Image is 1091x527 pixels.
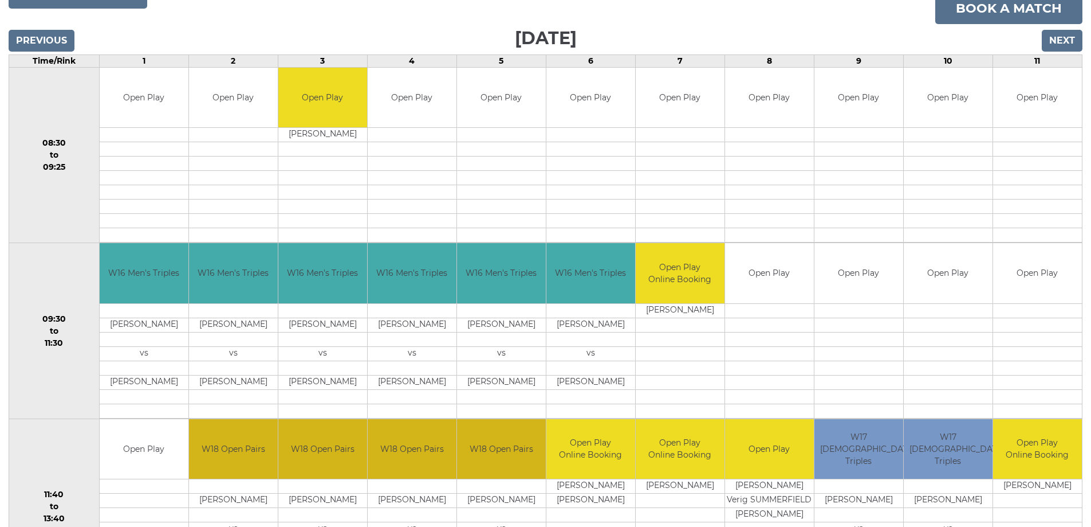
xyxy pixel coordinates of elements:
[992,54,1082,67] td: 11
[278,419,367,479] td: W18 Open Pairs
[99,54,188,67] td: 1
[904,419,992,479] td: W17 [DEMOGRAPHIC_DATA] Triples
[725,479,814,494] td: [PERSON_NAME]
[368,243,456,303] td: W16 Men's Triples
[814,68,903,128] td: Open Play
[725,508,814,522] td: [PERSON_NAME]
[904,243,992,303] td: Open Play
[725,68,814,128] td: Open Play
[368,318,456,332] td: [PERSON_NAME]
[368,419,456,479] td: W18 Open Pairs
[278,128,367,142] td: [PERSON_NAME]
[189,68,278,128] td: Open Play
[546,479,635,494] td: [PERSON_NAME]
[278,375,367,389] td: [PERSON_NAME]
[904,68,992,128] td: Open Play
[814,419,903,479] td: W17 [DEMOGRAPHIC_DATA] Triples
[457,419,546,479] td: W18 Open Pairs
[903,54,992,67] td: 10
[636,243,724,303] td: Open Play Online Booking
[1042,30,1082,52] input: Next
[457,318,546,332] td: [PERSON_NAME]
[278,346,367,361] td: vs
[9,54,100,67] td: Time/Rink
[189,419,278,479] td: W18 Open Pairs
[278,318,367,332] td: [PERSON_NAME]
[189,375,278,389] td: [PERSON_NAME]
[368,494,456,508] td: [PERSON_NAME]
[993,419,1082,479] td: Open Play Online Booking
[368,346,456,361] td: vs
[100,318,188,332] td: [PERSON_NAME]
[100,68,188,128] td: Open Play
[546,346,635,361] td: vs
[457,243,546,303] td: W16 Men's Triples
[278,243,367,303] td: W16 Men's Triples
[278,494,367,508] td: [PERSON_NAME]
[100,419,188,479] td: Open Play
[725,419,814,479] td: Open Play
[368,68,456,128] td: Open Play
[636,479,724,494] td: [PERSON_NAME]
[278,68,367,128] td: Open Play
[9,243,100,419] td: 09:30 to 11:30
[546,318,635,332] td: [PERSON_NAME]
[546,494,635,508] td: [PERSON_NAME]
[457,346,546,361] td: vs
[993,243,1082,303] td: Open Play
[100,243,188,303] td: W16 Men's Triples
[636,419,724,479] td: Open Play Online Booking
[100,346,188,361] td: vs
[546,243,635,303] td: W16 Men's Triples
[724,54,814,67] td: 8
[457,68,546,128] td: Open Play
[814,494,903,508] td: [PERSON_NAME]
[189,494,278,508] td: [PERSON_NAME]
[456,54,546,67] td: 5
[189,243,278,303] td: W16 Men's Triples
[368,375,456,389] td: [PERSON_NAME]
[636,303,724,318] td: [PERSON_NAME]
[814,54,903,67] td: 9
[636,68,724,128] td: Open Play
[725,494,814,508] td: Verig SUMMERFIELD
[904,494,992,508] td: [PERSON_NAME]
[278,54,367,67] td: 3
[725,243,814,303] td: Open Play
[635,54,724,67] td: 7
[100,375,188,389] td: [PERSON_NAME]
[457,494,546,508] td: [PERSON_NAME]
[189,318,278,332] td: [PERSON_NAME]
[546,68,635,128] td: Open Play
[367,54,456,67] td: 4
[188,54,278,67] td: 2
[9,67,100,243] td: 08:30 to 09:25
[546,54,635,67] td: 6
[189,346,278,361] td: vs
[9,30,74,52] input: Previous
[814,243,903,303] td: Open Play
[457,375,546,389] td: [PERSON_NAME]
[546,375,635,389] td: [PERSON_NAME]
[993,479,1082,494] td: [PERSON_NAME]
[993,68,1082,128] td: Open Play
[546,419,635,479] td: Open Play Online Booking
